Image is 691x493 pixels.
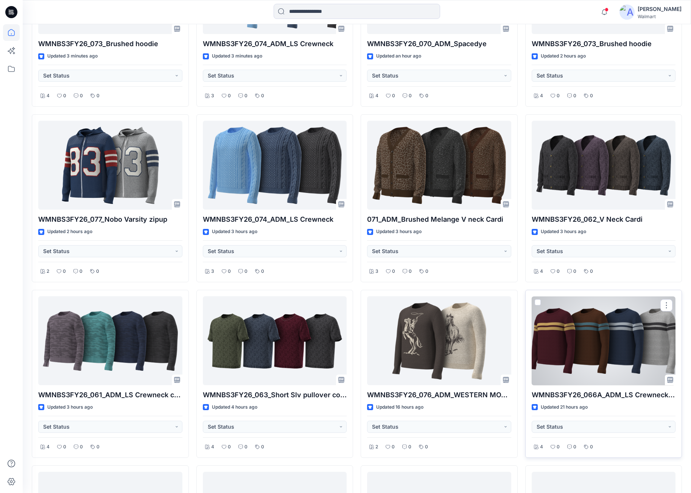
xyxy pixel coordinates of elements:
p: 4 [540,443,543,451]
p: Updated 3 hours ago [212,228,257,236]
p: 0 [79,267,82,275]
p: 071_ADM_Brushed Melange V neck Cardi [367,214,511,225]
p: 0 [425,92,428,100]
p: 0 [261,267,264,275]
a: WMNBS3FY26_062_V Neck Cardi [532,121,676,210]
p: Updated an hour ago [376,52,421,60]
a: 071_ADM_Brushed Melange V neck Cardi [367,121,511,210]
p: 3 [211,267,214,275]
a: WMNBS3FY26_063_Short Slv pullover copy [203,296,347,385]
p: 0 [425,267,428,275]
p: Updated 2 hours ago [541,52,586,60]
p: 3 [375,267,378,275]
p: 4 [540,267,543,275]
p: 0 [244,443,247,451]
p: WMNBS3FY26_070_ADM_Spacedye [367,39,511,49]
p: 0 [590,92,593,100]
p: 4 [375,92,378,100]
a: WMNBS3FY26_066A_ADM_LS Crewneck copy [532,296,676,385]
p: Updated 21 hours ago [541,403,588,411]
p: WMNBS3FY26_076_ADM_WESTERN MOTIF CREWNECK [367,390,511,400]
p: 0 [63,267,66,275]
a: WMNBS3FY26_061_ADM_LS Crewneck copy [38,296,182,385]
p: Updated 3 hours ago [376,228,422,236]
p: Updated 2 hours ago [47,228,92,236]
p: 2 [47,267,49,275]
p: 0 [392,92,395,100]
p: Updated 3 minutes ago [47,52,98,60]
p: 3 [211,92,214,100]
p: 2 [375,443,378,451]
p: Updated 3 hours ago [47,403,93,411]
p: WMNBS3FY26_073_Brushed hoodie [532,39,676,49]
p: 0 [261,443,264,451]
p: 0 [408,443,411,451]
p: 0 [63,92,66,100]
p: 0 [228,443,231,451]
img: avatar [619,5,635,20]
p: WMNBS3FY26_062_V Neck Cardi [532,214,676,225]
p: 4 [47,92,50,100]
div: Walmart [638,14,682,19]
p: 0 [261,92,264,100]
p: 4 [211,443,214,451]
p: Updated 16 hours ago [376,403,423,411]
p: 0 [573,92,576,100]
p: 0 [409,267,412,275]
a: WMNBS3FY26_076_ADM_WESTERN MOTIF CREWNECK [367,296,511,385]
p: 0 [228,92,231,100]
p: WMNBS3FY26_077_Nobo Varsity zipup [38,214,182,225]
p: 0 [573,267,576,275]
p: WMNBS3FY26_066A_ADM_LS Crewneck copy [532,390,676,400]
p: 0 [63,443,66,451]
p: 0 [80,443,83,451]
p: 0 [392,443,395,451]
p: Updated 3 minutes ago [212,52,262,60]
p: 0 [244,92,247,100]
p: 0 [80,92,83,100]
p: 0 [590,267,593,275]
p: 0 [392,267,395,275]
p: 0 [425,443,428,451]
p: 0 [96,443,100,451]
p: 0 [590,443,593,451]
p: 0 [96,267,99,275]
p: 0 [244,267,247,275]
p: 0 [96,92,100,100]
p: 0 [557,443,560,451]
p: 0 [557,267,560,275]
p: Updated 3 hours ago [541,228,586,236]
p: 0 [573,443,576,451]
p: Updated 4 hours ago [212,403,257,411]
p: WMNBS3FY26_063_Short Slv pullover copy [203,390,347,400]
p: WMNBS3FY26_073_Brushed hoodie [38,39,182,49]
p: 0 [409,92,412,100]
p: WMNBS3FY26_074_ADM_LS Crewneck [203,214,347,225]
p: WMNBS3FY26_074_ADM_LS Crewneck [203,39,347,49]
p: 4 [47,443,50,451]
p: 0 [228,267,231,275]
a: WMNBS3FY26_074_ADM_LS Crewneck [203,121,347,210]
p: 0 [557,92,560,100]
p: WMNBS3FY26_061_ADM_LS Crewneck copy [38,390,182,400]
p: 4 [540,92,543,100]
div: [PERSON_NAME] [638,5,682,14]
a: WMNBS3FY26_077_Nobo Varsity zipup [38,121,182,210]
